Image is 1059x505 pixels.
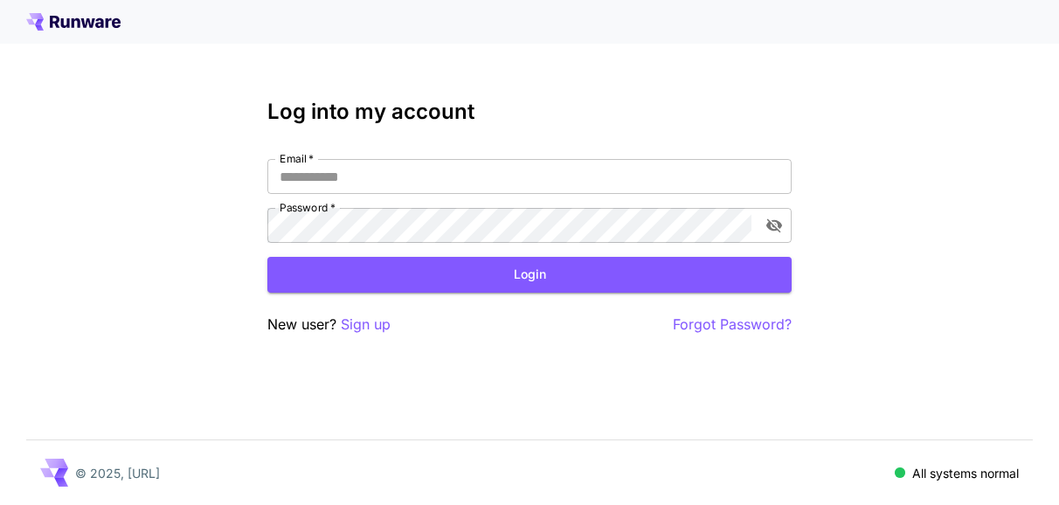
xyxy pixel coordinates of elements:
[758,210,790,241] button: toggle password visibility
[341,314,391,336] button: Sign up
[75,464,160,482] p: © 2025, [URL]
[280,151,314,166] label: Email
[912,464,1019,482] p: All systems normal
[267,257,792,293] button: Login
[267,314,391,336] p: New user?
[267,100,792,124] h3: Log into my account
[673,314,792,336] button: Forgot Password?
[280,200,336,215] label: Password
